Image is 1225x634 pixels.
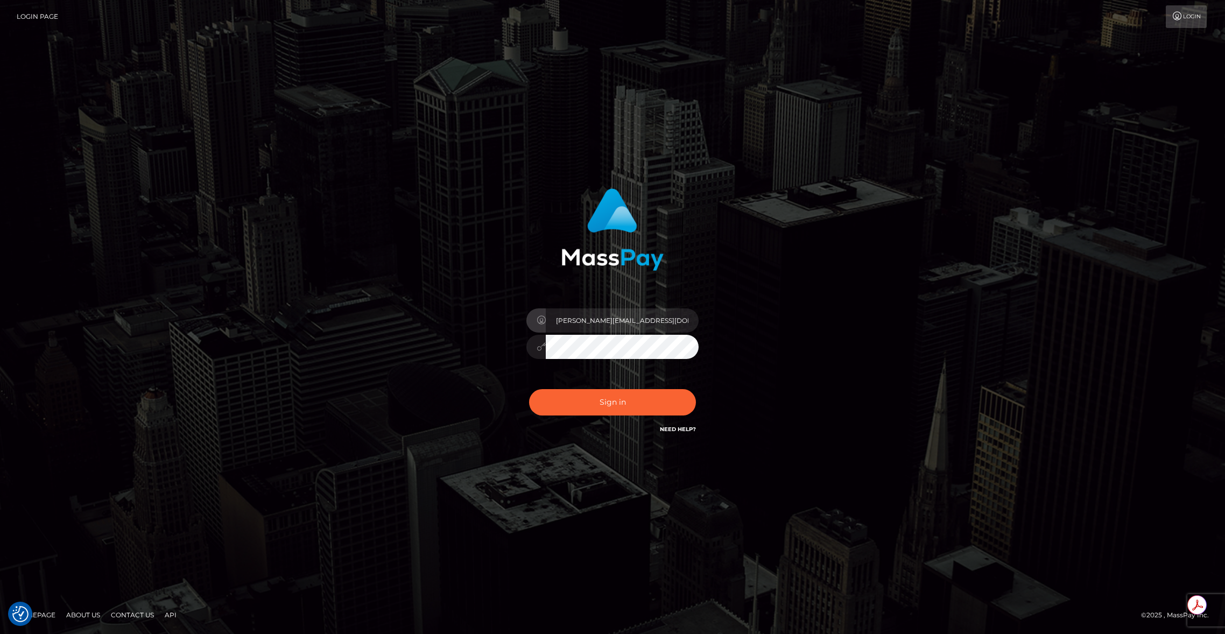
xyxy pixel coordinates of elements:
[160,607,181,623] a: API
[1141,609,1217,621] div: © 2025 , MassPay Inc.
[12,606,29,622] img: Revisit consent button
[546,308,699,333] input: Username...
[1166,5,1207,28] a: Login
[62,607,104,623] a: About Us
[12,607,60,623] a: Homepage
[107,607,158,623] a: Contact Us
[529,389,696,415] button: Sign in
[561,188,664,271] img: MassPay Login
[17,5,58,28] a: Login Page
[660,426,696,433] a: Need Help?
[12,606,29,622] button: Consent Preferences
